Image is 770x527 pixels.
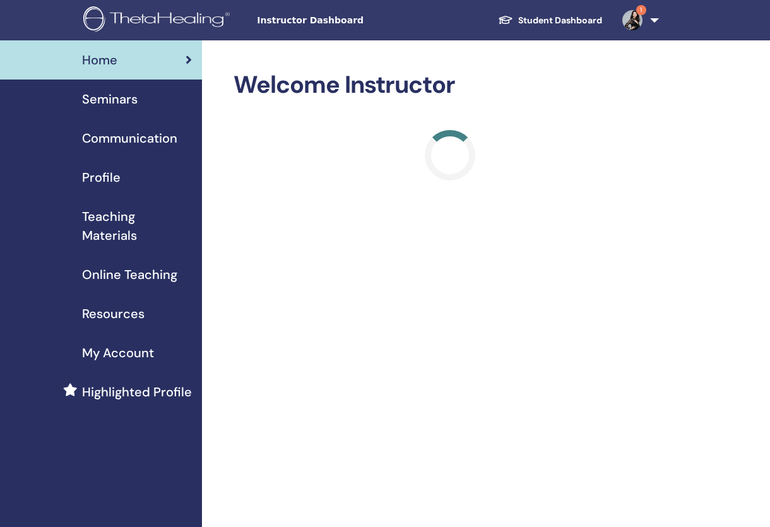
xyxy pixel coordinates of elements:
[82,382,192,401] span: Highlighted Profile
[82,304,145,323] span: Resources
[82,168,121,187] span: Profile
[82,90,138,109] span: Seminars
[82,343,154,362] span: My Account
[498,15,513,25] img: graduation-cap-white.svg
[622,10,643,30] img: default.jpg
[636,5,646,15] span: 1
[82,129,177,148] span: Communication
[234,71,666,100] h2: Welcome Instructor
[257,14,446,27] span: Instructor Dashboard
[488,9,612,32] a: Student Dashboard
[82,207,192,245] span: Teaching Materials
[82,265,177,284] span: Online Teaching
[83,6,234,35] img: logo.png
[82,50,117,69] span: Home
